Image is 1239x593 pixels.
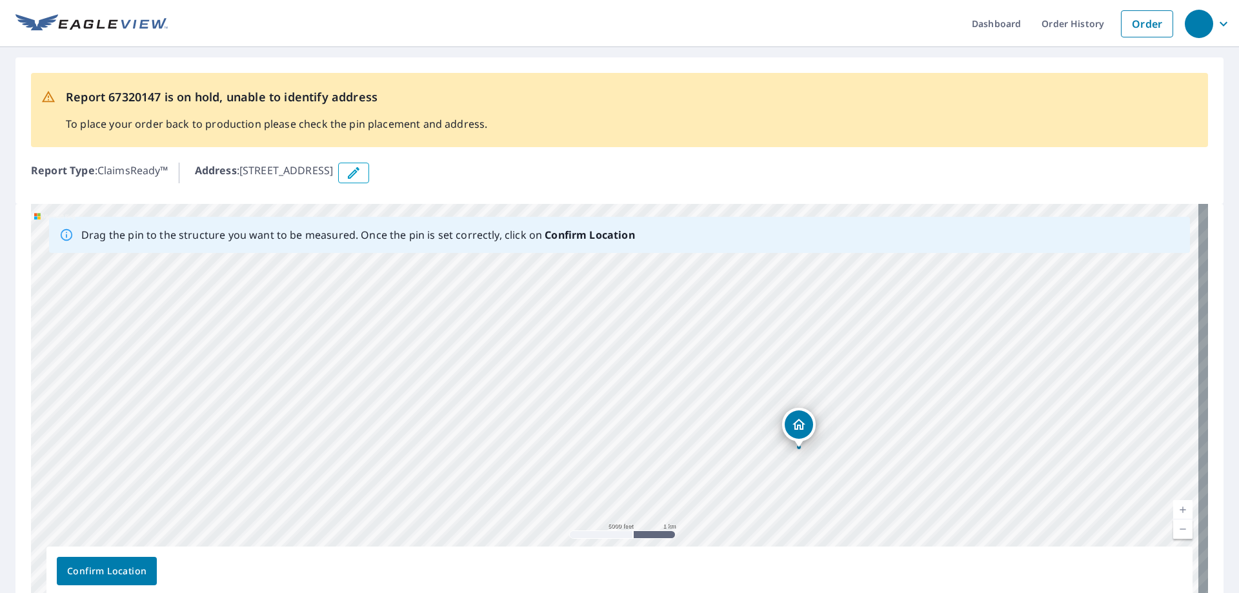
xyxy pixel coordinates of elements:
[545,228,634,242] b: Confirm Location
[15,14,168,34] img: EV Logo
[195,163,334,183] p: : [STREET_ADDRESS]
[66,88,487,106] p: Report 67320147 is on hold, unable to identify address
[1173,500,1193,519] a: Current Level 13, Zoom In
[57,557,157,585] button: Confirm Location
[66,116,487,132] p: To place your order back to production please check the pin placement and address.
[31,163,95,177] b: Report Type
[1121,10,1173,37] a: Order
[31,163,168,183] p: : ClaimsReady™
[1173,519,1193,539] a: Current Level 13, Zoom Out
[81,227,635,243] p: Drag the pin to the structure you want to be measured. Once the pin is set correctly, click on
[195,163,237,177] b: Address
[67,563,146,579] span: Confirm Location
